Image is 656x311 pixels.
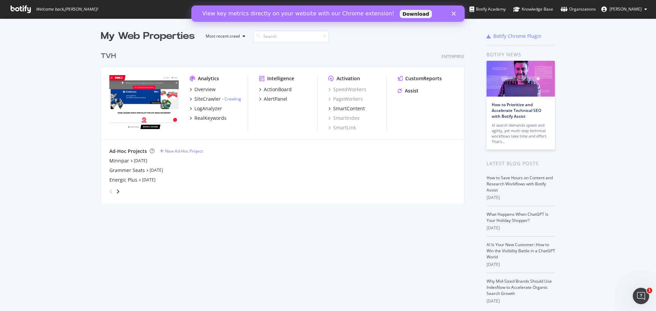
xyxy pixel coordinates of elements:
[264,86,292,93] div: ActionBoard
[115,188,120,195] div: angle-right
[260,6,267,10] div: Close
[222,96,241,102] div: -
[190,115,227,122] a: RealKeywords
[328,115,359,122] a: SmartIndex
[200,31,248,42] button: Most recent crawl
[487,61,555,97] img: How to Prioritize and Accelerate Technical SEO with Botify Assist
[487,175,553,193] a: How to Save Hours on Content and Research Workflows with Botify Assist
[194,96,221,102] div: SiteCrawler
[596,4,653,15] button: [PERSON_NAME]
[487,211,548,223] a: What Happens When ChatGPT Is Your Holiday Shopper?
[398,87,419,94] a: Assist
[487,195,555,201] div: [DATE]
[150,167,163,173] a: [DATE]
[198,75,219,82] div: Analytics
[101,43,470,203] div: grid
[405,87,419,94] div: Assist
[224,96,241,102] a: Crawling
[190,96,241,102] a: SiteCrawler- Crawling
[647,288,652,293] span: 1
[328,105,365,112] a: SmartContent
[191,5,465,22] iframe: Intercom live chat banner
[487,33,542,40] a: Botify Chrome Plugin
[107,186,115,197] div: angle-left
[101,51,119,61] a: TVH
[487,160,555,167] div: Latest Blog Posts
[109,167,145,174] a: Grammer Seats
[398,75,442,82] a: CustomReports
[328,124,356,131] a: SmartLink
[333,105,365,112] div: SmartContent
[109,176,137,183] a: Energic Plus
[487,298,555,304] div: [DATE]
[493,33,542,40] div: Botify Chrome Plugin
[190,86,216,93] a: Overview
[36,6,98,12] span: Welcome back, [PERSON_NAME] !
[492,102,541,119] a: How to Prioritize and Accelerate Technical SEO with Botify Assist
[254,30,329,42] input: Search
[101,29,195,43] div: My Web Properties
[561,6,596,13] div: Organizations
[109,148,147,155] div: Ad-Hoc Projects
[142,177,155,183] a: [DATE]
[160,148,203,154] a: New Ad-Hoc Project
[109,157,129,164] a: Minnpar
[134,158,147,164] a: [DATE]
[267,75,294,82] div: Intelligence
[513,6,553,13] div: Knowledge Base
[492,123,550,144] div: AI search demands speed and agility, yet multi-step technical workflows take time and effort. Tha...
[487,51,555,58] div: Botify news
[264,96,287,102] div: AlertPanel
[441,54,465,59] div: Enterprise
[101,51,116,61] div: TVH
[206,34,240,38] div: Most recent crawl
[610,6,642,12] span: Michael Soetaert
[259,86,292,93] a: ActionBoard
[487,278,552,296] a: Why Mid-Sized Brands Should Use IndexNow to Accelerate Organic Search Growth
[190,105,222,112] a: LogAnalyzer
[487,242,555,260] a: AI Is Your New Customer: How to Win the Visibility Battle in a ChatGPT World
[633,288,649,304] iframe: Intercom live chat
[194,86,216,93] div: Overview
[328,86,366,93] a: SpeedWorkers
[328,96,363,102] a: PageWorkers
[487,261,555,268] div: [DATE]
[165,148,203,154] div: New Ad-Hoc Project
[259,96,287,102] a: AlertPanel
[194,115,227,122] div: RealKeywords
[405,75,442,82] div: CustomReports
[194,105,222,112] div: LogAnalyzer
[469,6,506,13] div: Botify Academy
[337,75,360,82] div: Activation
[487,225,555,231] div: [DATE]
[109,75,179,130] img: tvh.com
